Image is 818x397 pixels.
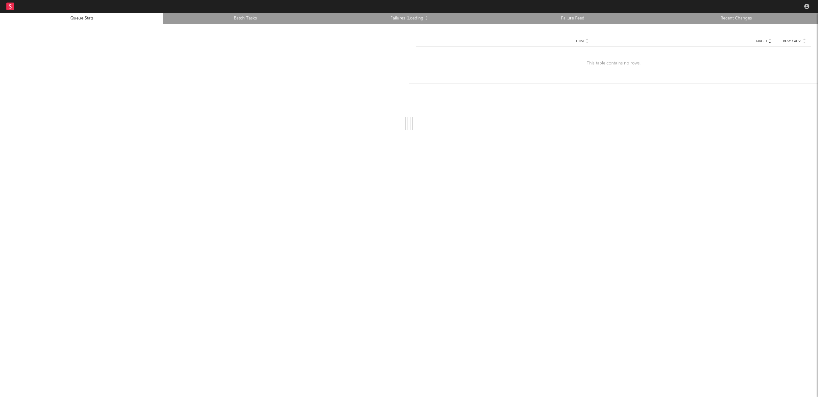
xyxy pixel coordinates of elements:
[167,15,324,22] a: Batch Tasks
[416,47,811,80] div: This table contains no rows.
[755,39,768,43] span: Target
[658,15,814,22] a: Recent Changes
[494,15,651,22] a: Failure Feed
[783,39,802,43] span: Busy / Alive
[331,15,487,22] a: Failures (Loading...)
[4,15,160,22] a: Queue Stats
[576,39,585,43] span: Host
